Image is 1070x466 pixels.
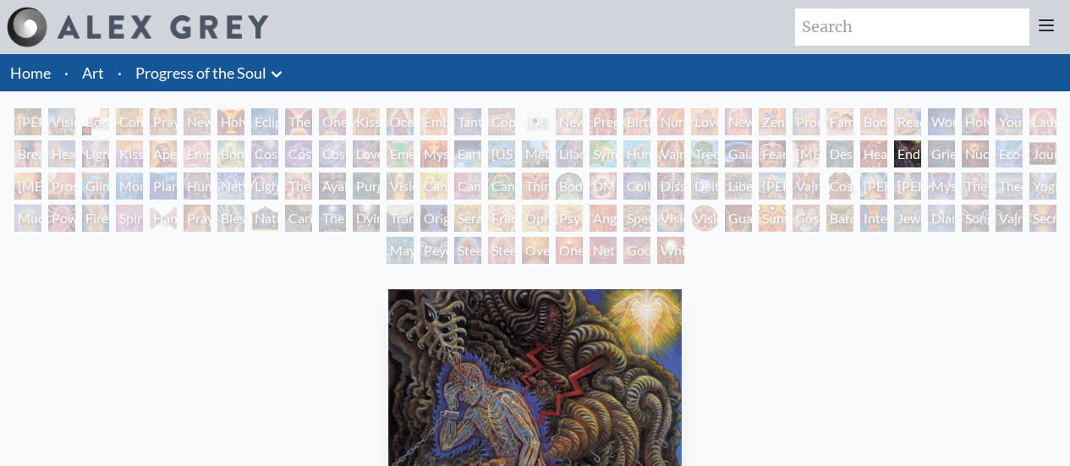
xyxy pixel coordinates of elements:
[48,140,75,167] div: Healing
[928,173,955,200] div: Mystic Eye
[590,108,617,135] div: Pregnancy
[996,108,1023,135] div: Young & Old
[488,205,515,232] div: Fractal Eyes
[353,140,380,167] div: Love is a Cosmic Force
[58,54,75,91] li: ·
[10,63,51,82] a: Home
[48,108,75,135] div: Visionary Origin of Language
[556,140,583,167] div: Lilacs
[150,140,177,167] div: Aperture
[522,205,549,232] div: Ophanic Eyelash
[962,205,989,232] div: Song of Vajra Being
[996,140,1023,167] div: Eco-Atlas
[116,173,143,200] div: Monochord
[996,205,1023,232] div: Vajra Being
[894,173,921,200] div: [PERSON_NAME]
[860,205,887,232] div: Interbeing
[184,108,211,135] div: New Man New Woman
[793,108,820,135] div: Promise
[353,173,380,200] div: Purging
[793,205,820,232] div: Cosmic Elf
[420,205,447,232] div: Original Face
[82,140,109,167] div: Lightweaver
[116,108,143,135] div: Contemplation
[420,140,447,167] div: Mysteriosa 2
[522,140,549,167] div: Metamorphosis
[623,205,650,232] div: Spectral Lotus
[725,173,752,200] div: Liberation Through Seeing
[387,108,414,135] div: Ocean of Love Bliss
[150,205,177,232] div: Hands that See
[251,205,278,232] div: Nature of Mind
[14,108,41,135] div: [PERSON_NAME] & Eve
[657,173,684,200] div: Dissectional Art for Tool's Lateralus CD
[759,173,786,200] div: [PERSON_NAME]
[894,108,921,135] div: Reading
[590,140,617,167] div: Symbiosis: Gall Wasp & Oak Tree
[623,108,650,135] div: Birth
[590,205,617,232] div: Angel Skin
[488,173,515,200] div: Cannabacchus
[454,140,481,167] div: Earth Energies
[184,140,211,167] div: Empowerment
[590,237,617,264] div: Net of Being
[150,173,177,200] div: Planetary Prayers
[82,205,109,232] div: Firewalking
[725,205,752,232] div: Guardian of Infinite Vision
[488,237,515,264] div: Steeplehead 2
[556,173,583,200] div: Body/Mind as a Vibratory Field of Energy
[759,140,786,167] div: Fear
[826,108,853,135] div: Family
[353,108,380,135] div: Kissing
[556,205,583,232] div: Psychomicrograph of a Fractal Paisley Cherub Feather Tip
[556,237,583,264] div: One
[387,173,414,200] div: Vision Tree
[387,205,414,232] div: Transfiguration
[860,140,887,167] div: Headache
[217,173,244,200] div: Networks
[759,108,786,135] div: Zena Lotus
[319,108,346,135] div: One Taste
[1029,108,1056,135] div: Laughing Man
[962,108,989,135] div: Holy Family
[420,237,447,264] div: Peyote Being
[996,173,1023,200] div: Theologue
[826,205,853,232] div: Bardo Being
[691,173,718,200] div: Deities & Demons Drinking from the Milky Pool
[454,173,481,200] div: Cannabis Sutra
[116,140,143,167] div: Kiss of the [MEDICAL_DATA]
[793,140,820,167] div: [MEDICAL_DATA]
[251,173,278,200] div: Lightworker
[860,108,887,135] div: Boo-boo
[217,108,244,135] div: Holy Grail
[759,205,786,232] div: Sunyata
[793,173,820,200] div: Vajra Guru
[319,173,346,200] div: Ayahuasca Visitation
[657,108,684,135] div: Nursing
[82,108,109,135] div: Body, Mind, Spirit
[556,108,583,135] div: Newborn
[387,237,414,264] div: Mayan Being
[116,205,143,232] div: Spirit Animates the Flesh
[1029,173,1056,200] div: Yogi & the Möbius Sphere
[420,108,447,135] div: Embracing
[285,173,312,200] div: The Shulgins and their Alchemical Angels
[184,205,211,232] div: Praying Hands
[488,108,515,135] div: Copulating
[319,205,346,232] div: The Soul Finds It's Way
[522,108,549,135] div: [DEMOGRAPHIC_DATA] Embryo
[894,140,921,167] div: Endarkenment
[623,173,650,200] div: Collective Vision
[928,140,955,167] div: Grieving
[82,61,104,85] a: Art
[14,205,41,232] div: Mudra
[488,140,515,167] div: [US_STATE] Song
[691,108,718,135] div: Love Circuit
[217,140,244,167] div: Bond
[319,140,346,167] div: Cosmic Lovers
[826,140,853,167] div: Despair
[860,173,887,200] div: [PERSON_NAME]
[1029,205,1056,232] div: Secret Writing Being
[522,173,549,200] div: Third Eye Tears of Joy
[725,140,752,167] div: Gaia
